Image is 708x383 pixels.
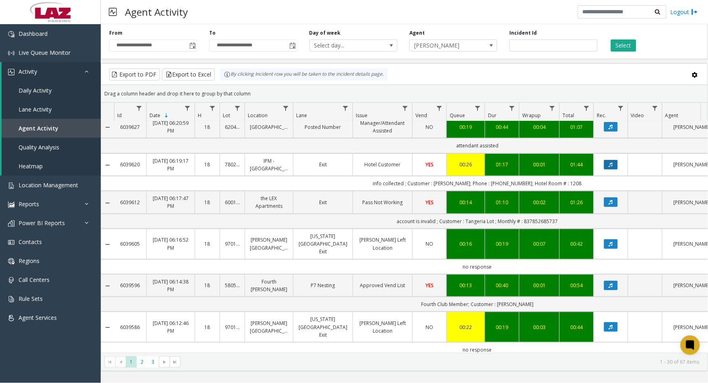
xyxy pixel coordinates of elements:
img: pageIcon [109,2,117,22]
a: Lane Filter Menu [340,103,351,114]
a: 00:26 [452,161,480,168]
label: To [209,29,216,37]
a: Logout [671,8,698,16]
span: Rec. [597,112,606,119]
a: 00:02 [524,199,554,206]
span: Page 3 [148,356,159,367]
a: Activity [2,62,101,81]
a: Quality Analysis [2,138,101,157]
a: 18 [200,240,215,248]
a: [US_STATE][GEOGRAPHIC_DATA] Exit [298,315,348,339]
a: 00:16 [452,240,480,248]
a: Agent Activity [2,119,101,138]
a: 00:44 [490,123,514,131]
button: Select [611,39,636,52]
span: YES [426,199,434,206]
span: Select day... [310,40,380,51]
label: Incident Id [509,29,537,37]
img: 'icon' [8,277,15,284]
a: Collapse Details [101,324,114,331]
span: Video [631,112,644,119]
span: Go to the last page [170,356,181,368]
span: YES [426,282,434,289]
span: Go to the next page [161,359,168,365]
a: Date Filter Menu [182,103,193,114]
span: Agent Services [19,314,57,321]
img: 'icon' [8,69,15,75]
span: Lane Activity [19,106,52,113]
a: Rec. Filter Menu [615,103,626,114]
a: NO [417,323,442,331]
a: Vend Filter Menu [434,103,445,114]
a: 00:19 [452,123,480,131]
a: 18 [200,282,215,289]
img: 'icon' [8,201,15,208]
a: NO [417,240,442,248]
span: Location [248,112,268,119]
a: 6039612 [119,199,141,206]
div: 00:22 [452,323,480,331]
a: Queue Filter Menu [472,103,483,114]
a: 00:04 [524,123,554,131]
span: Sortable [163,112,170,119]
span: Page 1 [126,356,137,367]
label: Day of week [309,29,341,37]
div: 01:44 [565,161,589,168]
div: Drag a column header and drop it here to group by that column [101,87,708,101]
span: Live Queue Monitor [19,49,71,56]
span: Id [117,112,122,119]
a: 18 [200,323,215,331]
a: the LEX Apartments [250,195,288,210]
span: NO [426,324,434,331]
a: Hotel Customer [358,161,407,168]
a: 6039627 [119,123,141,131]
span: Vend [415,112,427,119]
a: 600168 [225,199,240,206]
a: Location Filter Menu [280,103,291,114]
span: YES [426,161,434,168]
a: [DATE] 06:16:52 PM [152,236,190,251]
a: [DATE] 06:20:59 PM [152,119,190,135]
a: 620428 [225,123,240,131]
span: [PERSON_NAME] [410,40,480,51]
div: 00:19 [490,240,514,248]
a: 6039596 [119,282,141,289]
a: [PERSON_NAME][GEOGRAPHIC_DATA] [250,236,288,251]
a: 970178 [225,323,240,331]
div: 00:54 [565,282,589,289]
a: 6039605 [119,240,141,248]
a: 580542 [225,282,240,289]
a: 00:13 [452,282,480,289]
a: H Filter Menu [207,103,218,114]
a: 00:19 [490,323,514,331]
a: Lot Filter Menu [232,103,243,114]
a: Fourth [PERSON_NAME] [250,278,288,293]
a: [US_STATE][GEOGRAPHIC_DATA] Exit [298,232,348,256]
a: 00:14 [452,199,480,206]
div: 00:07 [524,240,554,248]
span: Toggle popup [288,40,297,51]
span: Dashboard [19,30,48,37]
span: NO [426,124,434,130]
a: 6039586 [119,323,141,331]
a: [PERSON_NAME][GEOGRAPHIC_DATA] [250,319,288,335]
div: Data table [101,103,708,353]
a: YES [417,161,442,168]
span: Power BI Reports [19,219,65,227]
a: 01:07 [565,123,589,131]
a: [PERSON_NAME] Left Location [358,319,407,335]
span: Wrapup [522,112,541,119]
a: 01:26 [565,199,589,206]
img: 'icon' [8,182,15,189]
a: Collapse Details [101,283,114,289]
img: 'icon' [8,220,15,227]
a: 00:01 [524,282,554,289]
a: Video Filter Menu [650,103,660,114]
a: [GEOGRAPHIC_DATA] [250,123,288,131]
a: Daily Activity [2,81,101,100]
